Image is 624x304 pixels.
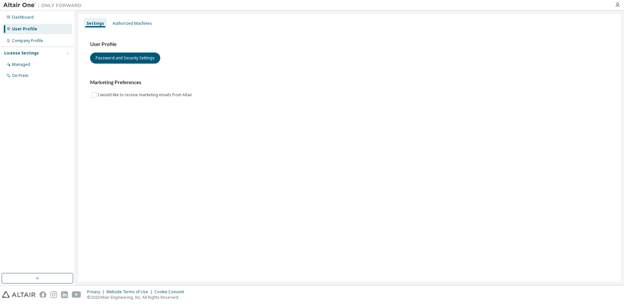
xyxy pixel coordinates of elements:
p: © 2025 Altair Engineering, Inc. All Rights Reserved. [87,295,188,300]
h3: User Profile [90,41,609,48]
div: Cookie Consent [154,289,188,295]
button: Password and Security Settings [90,53,160,64]
div: Settings [86,21,104,26]
img: instagram.svg [50,291,57,298]
img: altair_logo.svg [2,291,36,298]
h3: Marketing Preferences [90,79,609,86]
div: Dashboard [12,15,34,20]
div: Privacy [87,289,106,295]
img: facebook.svg [39,291,46,298]
img: youtube.svg [72,291,81,298]
img: Altair One [3,2,85,8]
img: linkedin.svg [61,291,68,298]
div: Company Profile [12,38,43,43]
label: I would like to receive marketing emails from Altair [98,91,194,99]
div: Website Terms of Use [106,289,154,295]
div: User Profile [12,26,37,32]
div: On Prem [12,73,28,78]
div: License Settings [4,51,39,56]
div: Authorized Machines [113,21,152,26]
div: Managed [12,62,30,67]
